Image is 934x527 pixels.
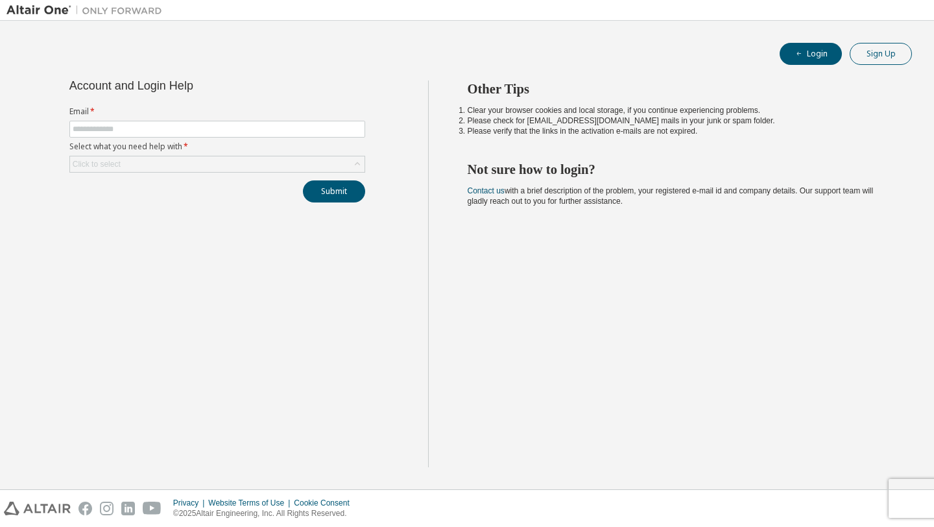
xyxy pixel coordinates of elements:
[4,502,71,515] img: altair_logo.svg
[69,141,365,152] label: Select what you need help with
[173,508,357,519] p: © 2025 Altair Engineering, Inc. All Rights Reserved.
[143,502,162,515] img: youtube.svg
[468,186,874,206] span: with a brief description of the problem, your registered e-mail id and company details. Our suppo...
[294,498,357,508] div: Cookie Consent
[100,502,114,515] img: instagram.svg
[468,80,889,97] h2: Other Tips
[70,156,365,172] div: Click to select
[303,180,365,202] button: Submit
[468,116,889,126] li: Please check for [EMAIL_ADDRESS][DOMAIN_NAME] mails in your junk or spam folder.
[173,498,208,508] div: Privacy
[69,80,306,91] div: Account and Login Help
[468,126,889,136] li: Please verify that the links in the activation e-mails are not expired.
[468,186,505,195] a: Contact us
[78,502,92,515] img: facebook.svg
[468,161,889,178] h2: Not sure how to login?
[468,105,889,116] li: Clear your browser cookies and local storage, if you continue experiencing problems.
[850,43,912,65] button: Sign Up
[208,498,294,508] div: Website Terms of Use
[6,4,169,17] img: Altair One
[121,502,135,515] img: linkedin.svg
[780,43,842,65] button: Login
[73,159,121,169] div: Click to select
[69,106,365,117] label: Email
